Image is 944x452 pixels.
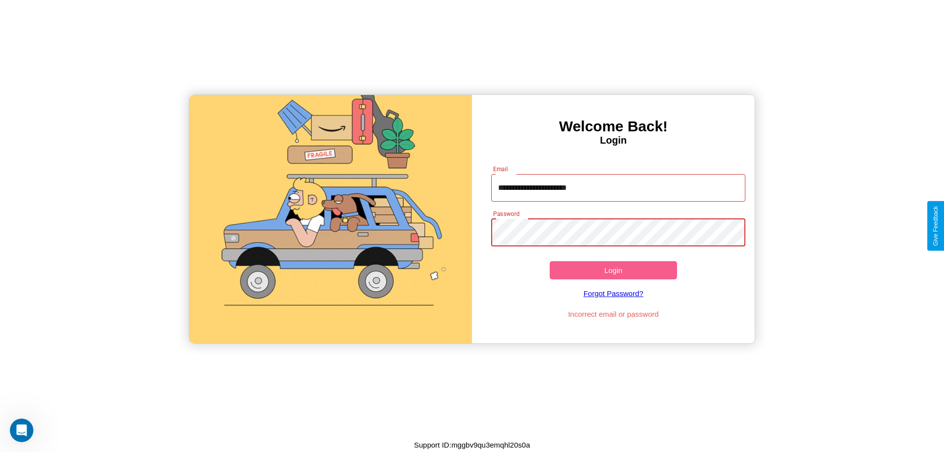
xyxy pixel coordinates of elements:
div: Give Feedback [932,206,939,246]
label: Email [493,165,508,173]
p: Incorrect email or password [486,307,741,321]
h4: Login [472,135,755,146]
label: Password [493,210,519,218]
p: Support ID: mggbv9qu3emqhl20s0a [414,438,530,452]
a: Forgot Password? [486,279,741,307]
h3: Welcome Back! [472,118,755,135]
iframe: Intercom live chat [10,419,33,442]
img: gif [189,95,472,343]
button: Login [550,261,677,279]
